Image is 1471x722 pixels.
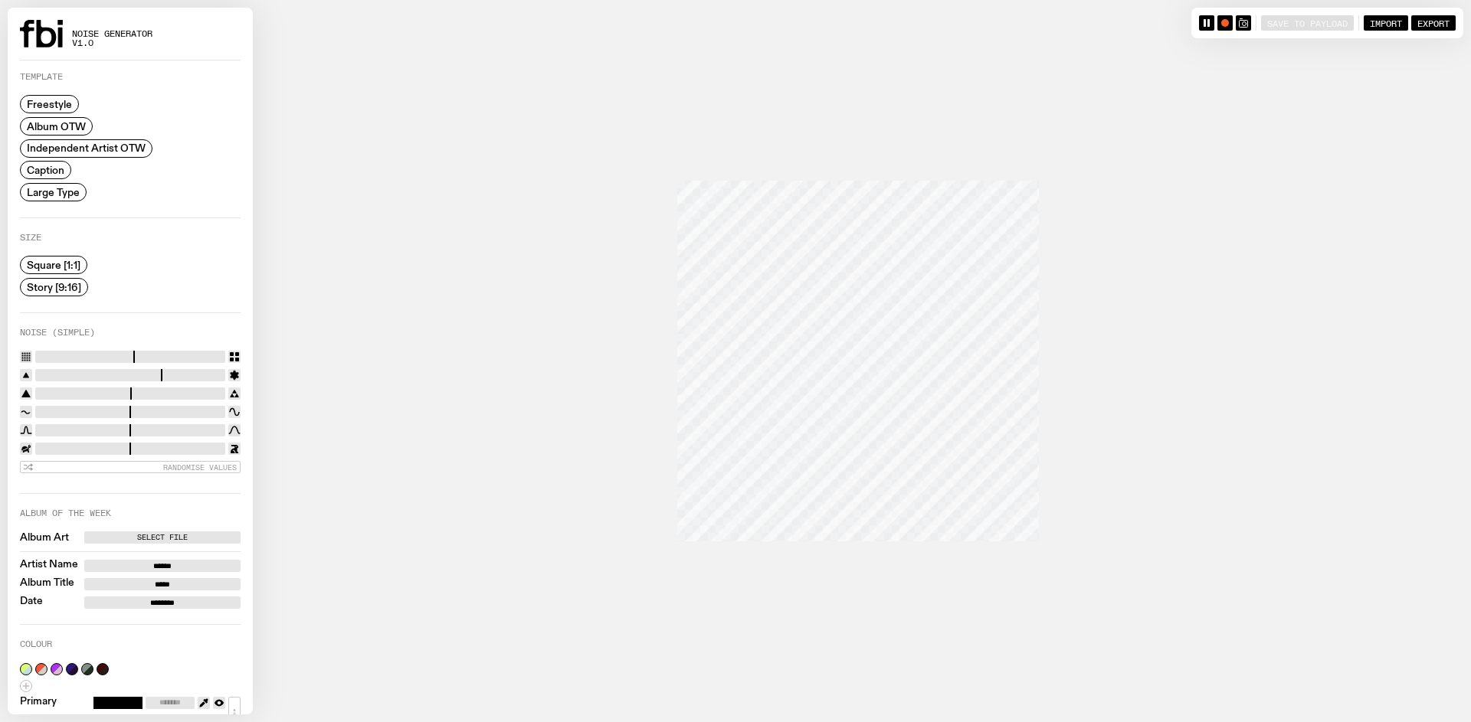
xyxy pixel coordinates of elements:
[1417,18,1450,28] span: Export
[27,281,81,292] span: Story [9:16]
[20,533,69,543] label: Album Art
[163,463,237,472] span: Randomise Values
[1267,18,1348,28] span: Save to Payload
[20,596,43,609] label: Date
[20,697,57,709] label: Primary
[27,99,72,110] span: Freestyle
[20,234,41,242] label: Size
[27,260,80,271] span: Square [1:1]
[27,120,86,132] span: Album OTW
[20,509,111,518] label: Album of the Week
[72,30,152,38] span: Noise Generator
[27,142,146,154] span: Independent Artist OTW
[20,328,95,337] label: Noise (Simple)
[20,560,78,572] label: Artist Name
[20,578,74,590] label: Album Title
[87,531,238,544] label: Select File
[1411,15,1456,31] button: Export
[27,165,64,176] span: Caption
[1364,15,1408,31] button: Import
[20,73,63,81] label: Template
[20,640,52,648] label: Colour
[27,186,80,198] span: Large Type
[20,461,241,473] button: Randomise Values
[1261,15,1354,31] button: Save to Payload
[1370,18,1402,28] span: Import
[72,39,152,47] span: v1.0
